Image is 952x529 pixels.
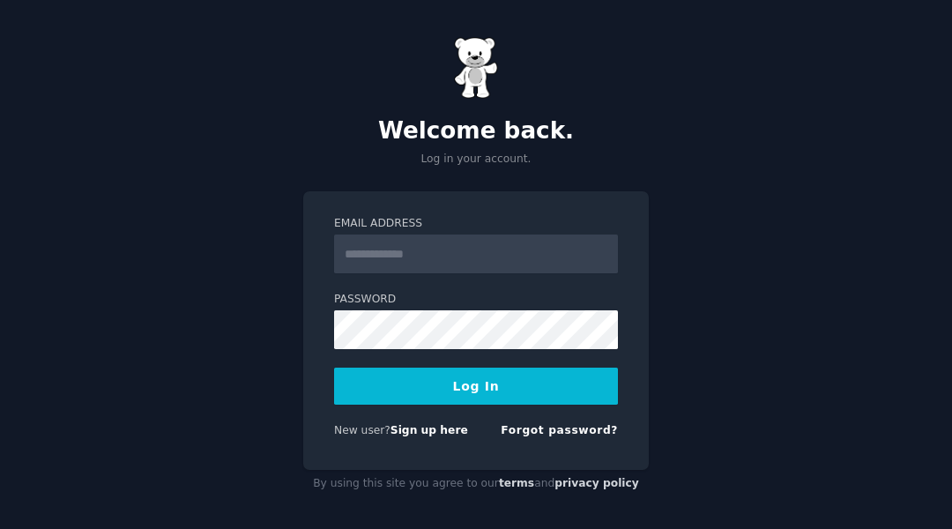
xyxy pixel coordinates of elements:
span: New user? [334,424,390,436]
img: Gummy Bear [454,37,498,99]
div: By using this site you agree to our and [303,470,649,498]
a: privacy policy [554,477,639,489]
h2: Welcome back. [303,117,649,145]
button: Log In [334,368,618,405]
label: Email Address [334,216,618,232]
label: Password [334,292,618,308]
p: Log in your account. [303,152,649,168]
a: Sign up here [390,424,468,436]
a: Forgot password? [501,424,618,436]
a: terms [499,477,534,489]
